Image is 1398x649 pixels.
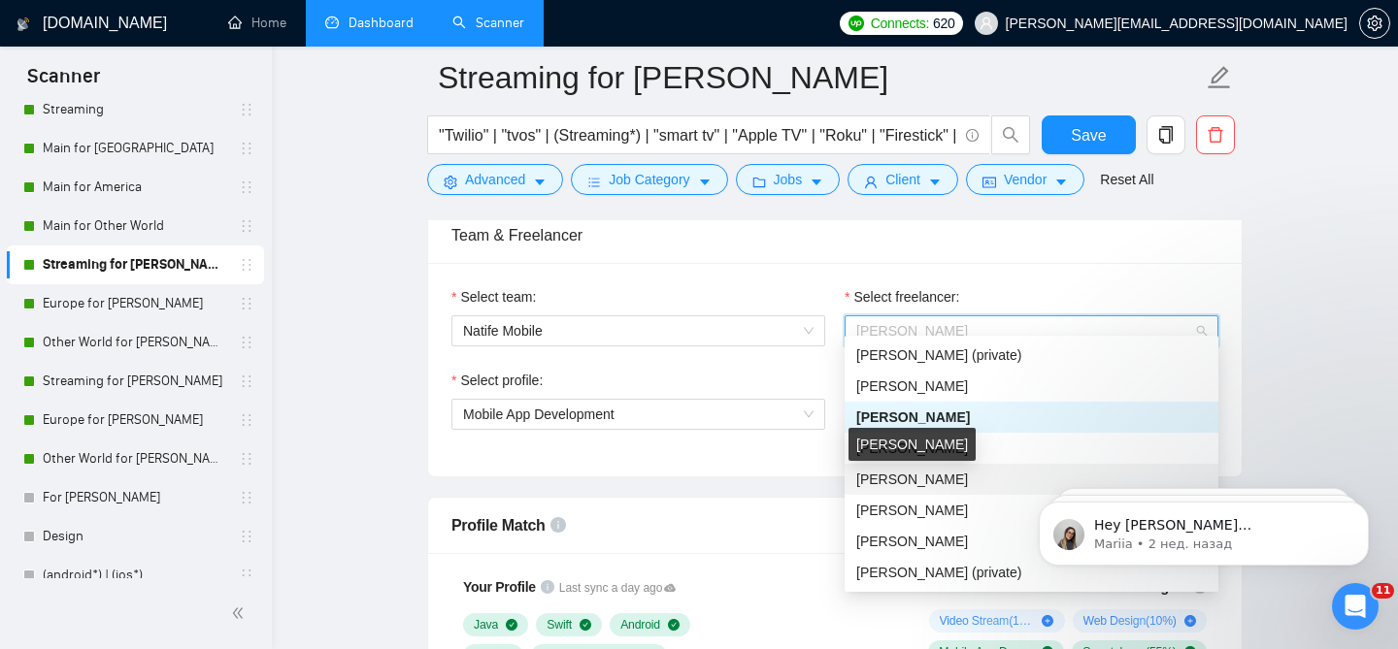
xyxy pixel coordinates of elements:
span: info-circle [966,129,979,142]
span: bars [587,175,601,189]
a: (android*) | (ios*) [43,556,227,595]
div: Team & Freelancer [451,208,1218,263]
li: My Scanners [7,45,264,633]
button: idcardVendorcaret-down [966,164,1084,195]
span: plus-circle [1184,615,1196,627]
input: Scanner name... [438,53,1203,102]
span: [PERSON_NAME] (private) [856,347,1021,363]
label: Select freelancer: [845,286,959,308]
span: delete [1197,126,1234,144]
a: Main for [GEOGRAPHIC_DATA] [43,129,227,168]
a: Main for America [43,168,227,207]
a: Europe for [PERSON_NAME] [43,401,227,439]
button: copy [1147,115,1185,154]
span: Last sync a day ago [559,579,676,598]
span: Your Profile [463,579,536,595]
span: Mobile App Development [463,406,615,422]
a: Streaming for [PERSON_NAME] [43,245,227,284]
span: caret-down [810,175,823,189]
span: Client [885,169,920,190]
span: [PERSON_NAME] [856,323,968,339]
span: edit [1207,65,1232,90]
span: info-circle [550,517,566,533]
span: holder [239,218,254,234]
span: plus-circle [1042,615,1053,627]
span: info-circle [541,580,554,594]
span: [PERSON_NAME] [856,503,968,518]
a: searchScanner [452,15,524,31]
span: Vendor [1004,169,1047,190]
span: Natife Mobile [463,316,814,345]
span: Jobs [774,169,803,190]
span: caret-down [533,175,547,189]
span: holder [239,373,254,389]
span: Save [1071,123,1106,147]
span: [PERSON_NAME] [856,534,968,549]
span: setting [444,175,457,189]
span: Connects: [871,13,929,34]
span: holder [239,335,254,350]
span: Scanner [12,62,116,103]
label: Select team: [451,286,536,308]
div: [PERSON_NAME] [849,428,976,461]
span: [PERSON_NAME] (private) [856,565,1021,580]
span: caret-down [928,175,942,189]
span: holder [239,412,254,428]
span: holder [239,141,254,156]
a: Reset All [1100,169,1153,190]
span: Android [620,617,660,633]
button: search [991,115,1030,154]
span: search [992,126,1029,144]
a: Design [43,517,227,556]
a: dashboardDashboard [325,15,414,31]
span: 620 [933,13,954,34]
a: setting [1359,16,1390,31]
a: Streaming [43,90,227,129]
span: caret-down [1054,175,1068,189]
span: holder [239,296,254,311]
img: logo [17,9,30,40]
span: user [980,16,993,30]
input: Search Freelance Jobs... [439,123,957,147]
span: Profile Match [451,517,546,534]
span: holder [239,102,254,117]
span: [PERSON_NAME] [856,471,968,487]
span: check-circle [580,619,591,631]
span: holder [239,490,254,505]
span: 11 [1372,583,1394,599]
span: [PERSON_NAME] [856,409,970,425]
span: holder [239,568,254,583]
a: Other World for [PERSON_NAME] [43,323,227,362]
span: user [864,175,878,189]
span: Java [474,617,498,633]
button: barsJob Categorycaret-down [571,164,727,195]
a: For [PERSON_NAME] [43,478,227,517]
span: Select profile: [460,370,543,391]
button: userClientcaret-down [848,164,958,195]
iframe: Intercom notifications сообщение [1010,461,1398,597]
span: check-circle [668,619,680,631]
span: Swift [547,617,572,633]
a: Other World for [PERSON_NAME] [43,439,227,478]
span: caret-down [698,175,712,189]
span: Job Category [609,169,689,190]
span: holder [239,179,254,195]
span: holder [239,529,254,544]
span: holder [239,451,254,467]
span: check-circle [506,619,517,631]
span: Web Design ( 10 %) [1083,613,1177,629]
a: Europe for [PERSON_NAME] [43,284,227,323]
span: setting [1360,16,1389,31]
button: setting [1359,8,1390,39]
span: folder [752,175,766,189]
a: Streaming for [PERSON_NAME] [43,362,227,401]
button: delete [1196,115,1235,154]
span: [PERSON_NAME] [856,378,968,394]
span: idcard [982,175,996,189]
span: copy [1148,126,1184,144]
iframe: Intercom live chat [1332,583,1379,630]
span: double-left [231,603,250,623]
